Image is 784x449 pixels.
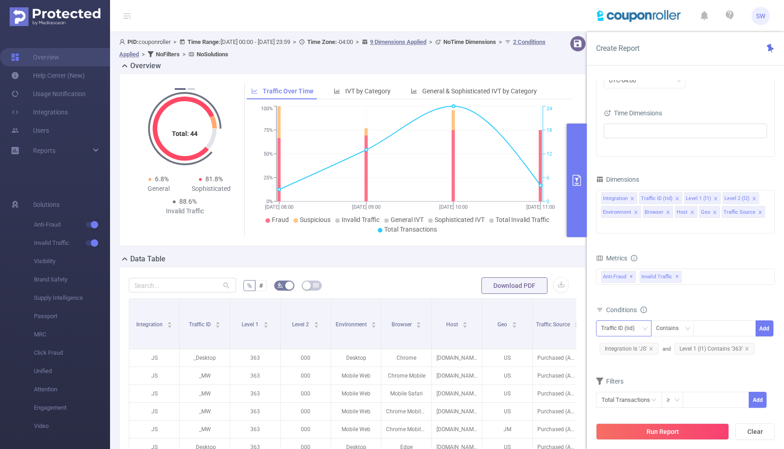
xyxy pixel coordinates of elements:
u: 9 Dimensions Applied [370,38,426,45]
i: icon: close [752,196,756,202]
span: Create Report [596,44,640,53]
i: icon: close [690,210,695,216]
button: Clear [735,423,775,440]
div: Sort [314,320,319,326]
span: Sophisticated IVT [435,216,485,223]
b: Time Range: [188,38,221,45]
p: [DOMAIN_NAME] [432,367,482,384]
tspan: 50% [264,151,273,157]
i: icon: caret-up [167,320,172,323]
p: 363 [230,349,280,367]
i: icon: close [630,196,635,202]
p: 000 [281,349,331,367]
div: Sort [371,320,376,326]
span: Passport [34,307,110,325]
span: Visibility [34,252,110,270]
p: US [482,385,532,402]
span: Filters [596,378,624,385]
span: Geo [497,321,508,328]
i: icon: caret-up [215,320,221,323]
button: 2 [188,88,195,90]
i: icon: caret-up [314,320,319,323]
a: Reports [33,141,55,160]
p: Mobile Web [331,421,381,438]
div: Sort [215,320,221,326]
b: Time Zone: [307,38,337,45]
p: Chrome Mobile iOS [381,403,431,420]
p: Chrome [381,349,431,367]
p: JS [129,421,179,438]
span: Conditions [606,306,647,314]
tspan: [DATE] 08:00 [265,204,293,210]
p: 363 [230,421,280,438]
span: > [171,38,179,45]
i: icon: down [642,326,648,332]
div: Level 1 (l1) [686,193,711,205]
p: Mobile Web [331,385,381,402]
i: icon: caret-down [167,324,172,327]
li: Level 2 (l2) [723,192,759,204]
i: icon: close [758,210,762,216]
p: Mobile Safari [381,385,431,402]
a: Users [11,121,49,140]
b: No Time Dimensions [443,38,496,45]
span: Solutions [33,195,60,214]
li: Integration [601,192,637,204]
div: Invalid Traffic [159,206,211,216]
div: Browser [645,206,663,218]
img: Protected Media [10,7,100,26]
p: [DOMAIN_NAME] [432,421,482,438]
i: icon: caret-down [416,324,421,327]
span: Traffic Source [536,321,571,328]
tspan: 0% [266,199,273,205]
p: Purchased (Affiliate) [533,349,583,367]
i: icon: info-circle [631,255,637,261]
i: icon: bar-chart [334,88,340,94]
i: icon: table [313,282,319,288]
i: icon: caret-down [463,324,468,327]
li: Level 1 (l1) [684,192,721,204]
span: Video [34,417,110,435]
div: Sort [574,320,580,326]
span: Anti-Fraud [34,216,110,234]
p: 000 [281,403,331,420]
span: % [247,282,252,289]
p: US [482,367,532,384]
p: Purchased (Affiliate) [533,403,583,420]
div: Traffic ID (tid) [601,321,641,336]
tspan: 0 [547,199,549,205]
a: Help Center (New) [11,66,85,85]
p: 363 [230,403,280,420]
span: Total Transactions [384,226,437,233]
button: Run Report [596,423,729,440]
div: Host [677,206,688,218]
p: [DOMAIN_NAME] [432,385,482,402]
p: 363 [230,385,280,402]
p: _Desktop [180,349,230,367]
b: No Solutions [197,51,228,58]
a: Overview [11,48,59,66]
p: Chrome Mobile [381,367,431,384]
i: icon: caret-down [263,324,268,327]
span: Brand Safety [34,270,110,289]
p: JM [482,421,532,438]
span: Level 1 [242,321,260,328]
span: Engagement [34,399,110,417]
a: Usage Notification [11,85,86,103]
div: Integration [603,193,628,205]
span: General & Sophisticated IVT by Category [422,87,537,95]
span: Metrics [596,254,627,262]
span: Invalid Traffic [342,216,380,223]
span: Click Fraud [34,344,110,362]
span: Integration [136,321,164,328]
span: 81.8% [205,175,223,183]
p: Chrome Mobile iOS [381,421,431,438]
button: Add [756,320,773,336]
div: Sophisticated [185,184,237,194]
p: JS [129,367,179,384]
span: MRC [34,325,110,344]
span: Time Dimensions [604,109,662,117]
i: icon: close [712,210,717,216]
tspan: 18 [547,127,552,133]
span: ✕ [629,271,633,282]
